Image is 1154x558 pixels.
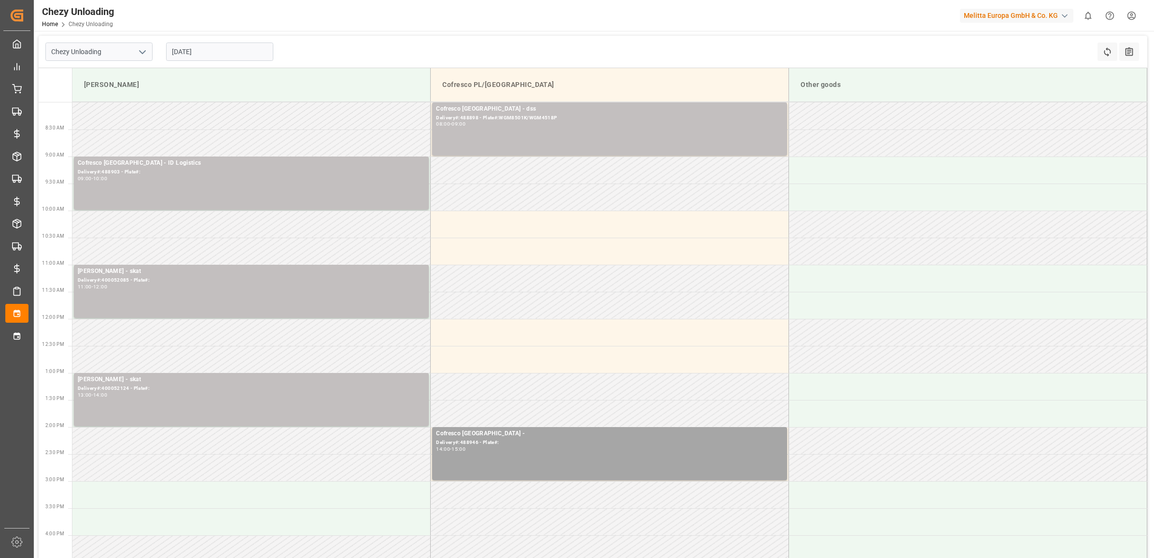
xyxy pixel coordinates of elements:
[78,375,425,385] div: [PERSON_NAME] - skat
[92,176,93,181] div: -
[42,4,114,19] div: Chezy Unloading
[42,260,64,266] span: 11:00 AM
[42,21,58,28] a: Home
[166,43,273,61] input: DD.MM.YYYY
[451,447,465,451] div: 15:00
[45,152,64,157] span: 9:00 AM
[42,233,64,239] span: 10:30 AM
[78,176,92,181] div: 09:00
[93,285,107,289] div: 12:00
[42,342,64,347] span: 12:30 PM
[1099,5,1121,27] button: Help Center
[450,122,451,126] div: -
[42,206,64,212] span: 10:00 AM
[45,477,64,482] span: 3:00 PM
[450,447,451,451] div: -
[78,385,425,393] div: Delivery#:400052124 - Plate#:
[78,267,425,276] div: [PERSON_NAME] - skat
[960,6,1077,25] button: Melitta Europa GmbH & Co. KG
[436,104,783,114] div: Cofresco [GEOGRAPHIC_DATA] - dss
[78,393,92,397] div: 13:00
[797,76,1139,94] div: Other goods
[42,315,64,320] span: 12:00 PM
[436,122,450,126] div: 08:00
[436,447,450,451] div: 14:00
[45,504,64,509] span: 3:30 PM
[45,125,64,130] span: 8:30 AM
[436,439,783,447] div: Delivery#:488946 - Plate#:
[78,276,425,285] div: Delivery#:400052085 - Plate#:
[1077,5,1099,27] button: show 0 new notifications
[451,122,465,126] div: 09:00
[436,114,783,122] div: Delivery#:488898 - Plate#:WGM8501K/WGM4518P
[45,43,153,61] input: Type to search/select
[92,393,93,397] div: -
[78,168,425,176] div: Delivery#:488903 - Plate#:
[93,393,107,397] div: 14:00
[45,450,64,455] span: 2:30 PM
[93,176,107,181] div: 10:00
[436,429,783,439] div: Cofresco [GEOGRAPHIC_DATA] -
[45,369,64,374] span: 1:00 PM
[78,158,425,168] div: Cofresco [GEOGRAPHIC_DATA] - ID Logistics
[135,44,149,59] button: open menu
[45,423,64,428] span: 2:00 PM
[45,396,64,401] span: 1:30 PM
[42,287,64,293] span: 11:30 AM
[80,76,422,94] div: [PERSON_NAME]
[92,285,93,289] div: -
[960,9,1073,23] div: Melitta Europa GmbH & Co. KG
[45,531,64,536] span: 4:00 PM
[45,179,64,185] span: 9:30 AM
[438,76,781,94] div: Cofresco PL/[GEOGRAPHIC_DATA]
[78,285,92,289] div: 11:00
